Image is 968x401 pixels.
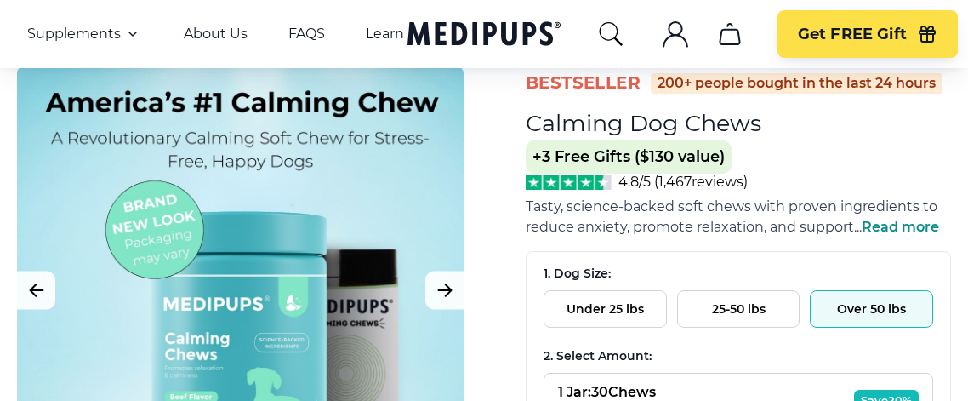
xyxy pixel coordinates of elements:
[618,174,748,190] span: 4.8/5 ( 1,467 reviews)
[544,266,933,282] div: 1. Dog Size:
[288,26,325,43] a: FAQS
[17,271,55,309] button: Previous Image
[597,20,624,48] button: search
[526,109,761,137] h1: Calming Dog Chews
[854,219,939,235] span: ...
[27,26,121,43] span: Supplements
[810,290,933,328] button: Over 50 lbs
[184,26,248,43] a: About Us
[526,198,937,215] span: Tasty, science-backed soft chews with proven ingredients to
[526,175,612,190] img: Stars - 4.8
[407,18,561,53] a: Medipups
[798,25,907,44] span: Get FREE Gift
[777,10,958,58] button: Get FREE Gift
[651,73,942,94] div: 200+ people bought in the last 24 hours
[425,271,464,309] button: Next Image
[862,219,939,235] span: Read more
[544,290,667,328] button: Under 25 lbs
[526,219,854,235] span: reduce anxiety, promote relaxation, and support
[526,72,641,95] span: BestSeller
[27,24,143,44] button: Supplements
[526,140,732,174] span: +3 Free Gifts ($130 value)
[655,14,696,54] button: account
[558,384,656,400] div: 1 Jar : 30 Chews
[544,348,933,364] div: 2. Select Amount:
[677,290,800,328] button: 25-50 lbs
[709,14,750,54] button: cart
[366,26,404,43] a: Learn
